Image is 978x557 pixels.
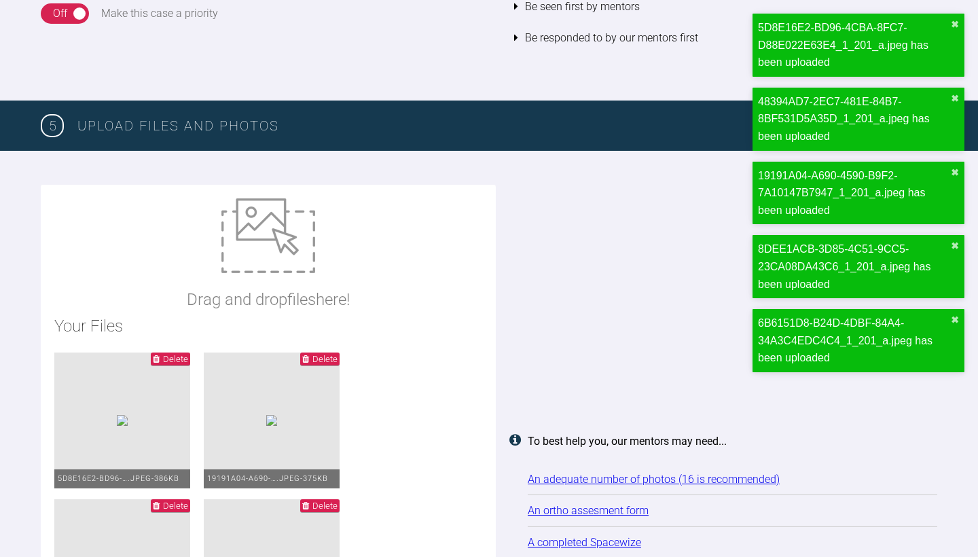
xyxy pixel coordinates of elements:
span: Delete [163,354,188,364]
button: close [951,93,959,104]
strong: To best help you, our mentors may need... [528,435,727,448]
button: close [951,315,959,325]
button: close [951,167,959,178]
span: Delete [312,354,338,364]
h3: Upload Files and Photos [77,115,937,137]
span: 5D8E16E2-BD96-….jpeg - 386KB [58,474,179,483]
button: close [951,19,959,30]
div: Off [53,5,67,22]
span: Delete [163,501,188,511]
div: 19191A04-A690-4590-B9F2-7A10147B7947_1_201_a.jpeg has been uploaded [758,167,951,219]
h2: Your Files [54,313,482,339]
p: Drag and drop files here! [187,287,350,312]
button: close [951,240,959,251]
span: Delete [312,501,338,511]
div: 8DEE1ACB-3D85-4C51-9CC5-23CA08DA43C6_1_201_a.jpeg has been uploaded [758,240,951,293]
div: 5D8E16E2-BD96-4CBA-8FC7-D88E022E63E4_1_201_a.jpeg has been uploaded [758,19,951,71]
img: 8f31dcb6-f9bc-4dc4-a070-a88ab1a03d92 [266,415,277,426]
div: 6B6151D8-B24D-4DBF-84A4-34A3C4EDC4C4_1_201_a.jpeg has been uploaded [758,315,951,367]
div: 48394AD7-2EC7-481E-84B7-8BF531D5A35D_1_201_a.jpeg has been uploaded [758,93,951,145]
a: A completed Spacewize [528,536,641,549]
a: An ortho assesment form [528,504,649,517]
li: Be responded to by our mentors first [514,22,937,54]
img: 13ffd5e5-0dd6-4255-b5a5-c6ad40c378fc [117,415,128,426]
span: 19191A04-A690-….jpeg - 375KB [207,474,328,483]
span: 5 [41,114,64,137]
div: Make this case a priority [101,5,218,22]
a: An adequate number of photos (16 is recommended) [528,473,780,486]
